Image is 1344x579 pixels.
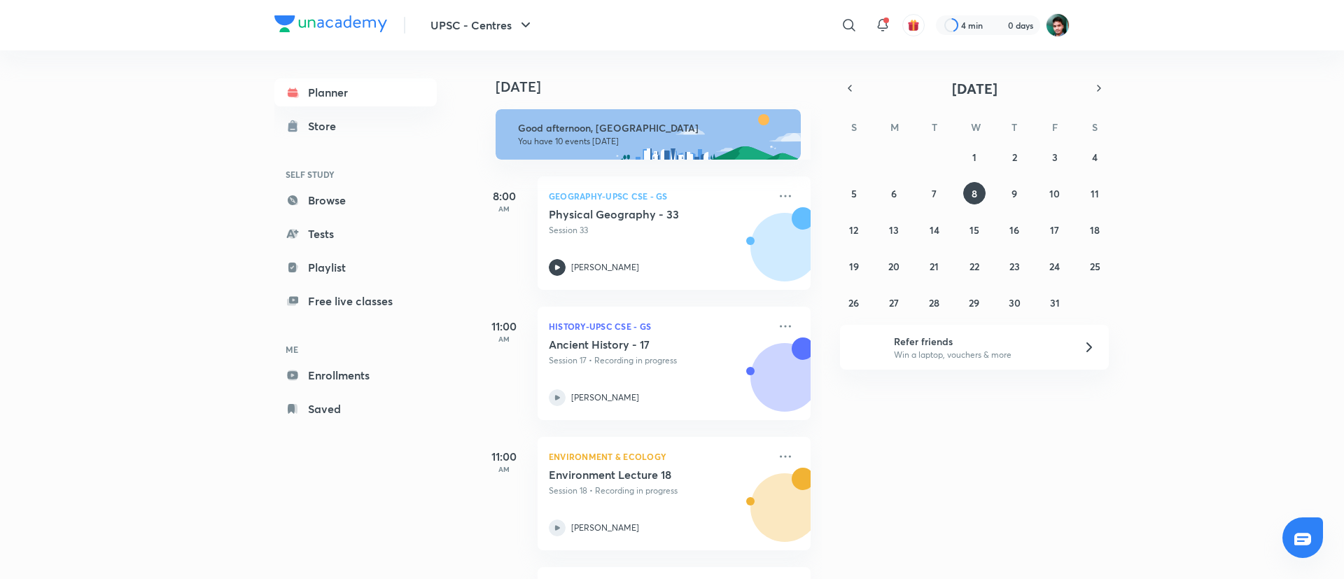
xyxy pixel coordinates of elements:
[496,78,825,95] h4: [DATE]
[891,187,897,200] abbr: October 6, 2025
[969,296,979,309] abbr: October 29, 2025
[930,260,939,273] abbr: October 21, 2025
[963,146,986,168] button: October 1, 2025
[963,182,986,204] button: October 8, 2025
[274,15,387,32] img: Company Logo
[1084,182,1106,204] button: October 11, 2025
[274,361,437,389] a: Enrollments
[1050,223,1059,237] abbr: October 17, 2025
[274,78,437,106] a: Planner
[883,291,905,314] button: October 27, 2025
[571,261,639,274] p: [PERSON_NAME]
[851,187,857,200] abbr: October 5, 2025
[843,255,865,277] button: October 19, 2025
[883,218,905,241] button: October 13, 2025
[496,109,801,160] img: afternoon
[549,337,723,351] h5: Ancient History - 17
[888,260,899,273] abbr: October 20, 2025
[923,291,946,314] button: October 28, 2025
[851,333,879,361] img: referral
[422,11,542,39] button: UPSC - Centres
[274,220,437,248] a: Tests
[274,15,387,36] a: Company Logo
[843,182,865,204] button: October 5, 2025
[972,151,976,164] abbr: October 1, 2025
[932,187,937,200] abbr: October 7, 2025
[1050,296,1060,309] abbr: October 31, 2025
[549,207,723,221] h5: Physical Geography - 33
[971,120,981,134] abbr: Wednesday
[549,354,769,367] p: Session 17 • Recording in progress
[1044,218,1066,241] button: October 17, 2025
[476,465,532,473] p: AM
[476,448,532,465] h5: 11:00
[549,224,769,237] p: Session 33
[1044,182,1066,204] button: October 10, 2025
[274,337,437,361] h6: ME
[571,391,639,404] p: [PERSON_NAME]
[549,318,769,335] p: History-UPSC CSE - GS
[1052,120,1058,134] abbr: Friday
[894,334,1066,349] h6: Refer friends
[923,255,946,277] button: October 21, 2025
[1092,151,1098,164] abbr: October 4, 2025
[274,253,437,281] a: Playlist
[1091,187,1099,200] abbr: October 11, 2025
[1009,296,1021,309] abbr: October 30, 2025
[907,19,920,32] img: avatar
[1084,255,1106,277] button: October 25, 2025
[1003,218,1025,241] button: October 16, 2025
[1009,260,1020,273] abbr: October 23, 2025
[274,112,437,140] a: Store
[1044,255,1066,277] button: October 24, 2025
[1049,260,1060,273] abbr: October 24, 2025
[1044,291,1066,314] button: October 31, 2025
[889,223,899,237] abbr: October 13, 2025
[991,18,1005,32] img: streak
[308,118,344,134] div: Store
[930,223,939,237] abbr: October 14, 2025
[476,204,532,213] p: AM
[843,218,865,241] button: October 12, 2025
[1052,151,1058,164] abbr: October 3, 2025
[889,296,899,309] abbr: October 27, 2025
[969,223,979,237] abbr: October 15, 2025
[1012,151,1017,164] abbr: October 2, 2025
[890,120,899,134] abbr: Monday
[843,291,865,314] button: October 26, 2025
[923,218,946,241] button: October 14, 2025
[929,296,939,309] abbr: October 28, 2025
[923,182,946,204] button: October 7, 2025
[518,122,788,134] h6: Good afternoon, [GEOGRAPHIC_DATA]
[963,291,986,314] button: October 29, 2025
[1009,223,1019,237] abbr: October 16, 2025
[894,349,1066,361] p: Win a laptop, vouchers & more
[518,136,788,147] p: You have 10 events [DATE]
[851,120,857,134] abbr: Sunday
[883,255,905,277] button: October 20, 2025
[969,260,979,273] abbr: October 22, 2025
[902,14,925,36] button: avatar
[963,255,986,277] button: October 22, 2025
[972,187,977,200] abbr: October 8, 2025
[549,468,723,482] h5: Environment Lecture 18
[1092,120,1098,134] abbr: Saturday
[963,218,986,241] button: October 15, 2025
[849,260,859,273] abbr: October 19, 2025
[1044,146,1066,168] button: October 3, 2025
[932,120,937,134] abbr: Tuesday
[1090,223,1100,237] abbr: October 18, 2025
[476,335,532,343] p: AM
[952,79,997,98] span: [DATE]
[860,78,1089,98] button: [DATE]
[274,186,437,214] a: Browse
[1090,260,1100,273] abbr: October 25, 2025
[1049,187,1060,200] abbr: October 10, 2025
[549,484,769,497] p: Session 18 • Recording in progress
[1084,146,1106,168] button: October 4, 2025
[274,287,437,315] a: Free live classes
[1046,13,1070,37] img: Avinash Gupta
[476,318,532,335] h5: 11:00
[1003,182,1025,204] button: October 9, 2025
[274,162,437,186] h6: SELF STUDY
